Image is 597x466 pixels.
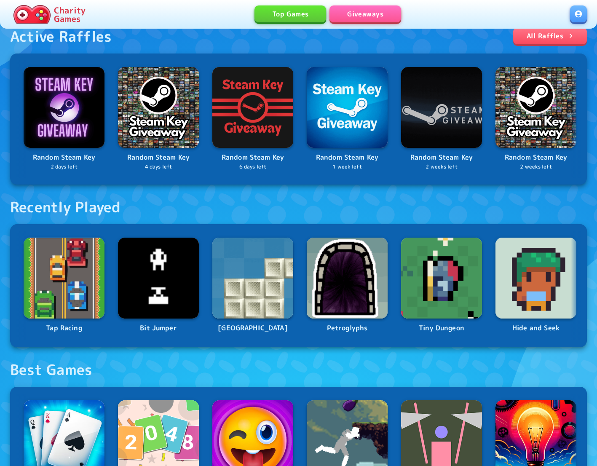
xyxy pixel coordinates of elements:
p: Random Steam Key [24,152,104,163]
a: Top Games [254,5,326,22]
a: All Raffles [513,27,587,44]
img: Logo [212,238,293,319]
p: Random Steam Key [401,152,482,163]
a: LogoBit Jumper [118,238,199,334]
div: Recently Played [10,198,121,216]
a: LogoRandom Steam Key2 days left [24,67,104,171]
img: Logo [307,238,388,319]
p: Tiny Dungeon [401,323,482,334]
img: Logo [118,238,199,319]
a: LogoRandom Steam Key4 days left [118,67,199,171]
img: Logo [495,67,576,148]
a: LogoRandom Steam Key2 weeks left [495,67,576,171]
div: Active Raffles [10,27,112,45]
a: Giveaways [329,5,401,22]
p: 2 weeks left [401,163,482,171]
p: 4 days left [118,163,199,171]
img: Logo [401,67,482,148]
p: 2 weeks left [495,163,576,171]
a: LogoRandom Steam Key1 week left [307,67,388,171]
p: Random Steam Key [118,152,199,163]
a: Logo[GEOGRAPHIC_DATA] [212,238,293,334]
a: LogoTiny Dungeon [401,238,482,334]
p: Hide and Seek [495,323,576,334]
img: Logo [24,67,104,148]
p: 2 days left [24,163,104,171]
p: 1 week left [307,163,388,171]
p: Bit Jumper [118,323,199,334]
a: LogoPetroglyphs [307,238,388,334]
img: Logo [307,67,388,148]
img: Charity.Games [13,5,51,24]
p: Random Steam Key [307,152,388,163]
div: Best Games [10,361,93,378]
p: [GEOGRAPHIC_DATA] [212,323,293,334]
p: Charity Games [54,6,86,23]
p: Random Steam Key [495,152,576,163]
p: Petroglyphs [307,323,388,334]
p: 6 days left [212,163,293,171]
a: LogoTap Racing [24,238,104,334]
a: LogoRandom Steam Key2 weeks left [401,67,482,171]
img: Logo [495,238,576,319]
img: Logo [401,238,482,319]
p: Random Steam Key [212,152,293,163]
p: Tap Racing [24,323,104,334]
img: Logo [24,238,104,319]
img: Logo [118,67,199,148]
a: LogoRandom Steam Key6 days left [212,67,293,171]
a: LogoHide and Seek [495,238,576,334]
a: Charity Games [10,3,89,25]
img: Logo [212,67,293,148]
